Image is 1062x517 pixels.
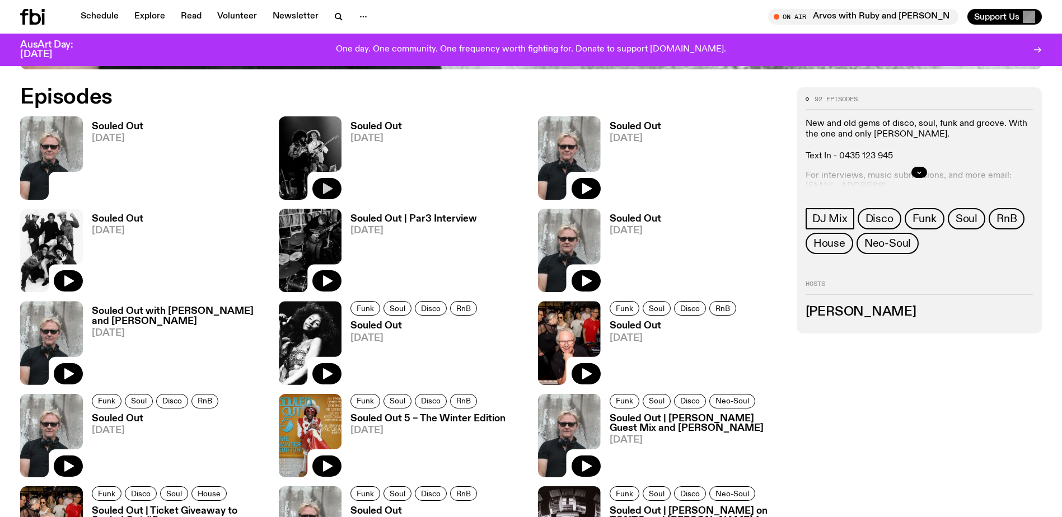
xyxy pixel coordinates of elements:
[649,304,665,313] span: Soul
[864,237,911,250] span: Neo-Soul
[383,486,411,501] a: Soul
[20,394,83,477] img: Stephen looks directly at the camera, wearing a black tee, black sunglasses and headphones around...
[125,486,157,501] a: Disco
[350,122,402,131] h3: Souled Out
[415,301,447,316] a: Disco
[357,397,374,405] span: Funk
[383,394,411,408] a: Soul
[806,119,1033,162] p: New and old gems of disco, soul, funk and groove. With the one and only [PERSON_NAME]. Text In - ...
[610,134,661,143] span: [DATE]
[601,414,783,477] a: Souled Out | [PERSON_NAME] Guest Mix and [PERSON_NAME][DATE]
[83,122,143,200] a: Souled Out[DATE]
[350,134,402,143] span: [DATE]
[20,116,83,200] img: Stephen looks directly at the camera, wearing a black tee, black sunglasses and headphones around...
[857,233,919,254] a: Neo-Soul
[198,489,221,497] span: House
[98,489,115,497] span: Funk
[450,394,477,408] a: RnB
[956,213,977,225] span: Soul
[357,489,374,497] span: Funk
[858,208,901,229] a: Disco
[680,397,700,405] span: Disco
[350,486,380,501] a: Funk
[390,397,405,405] span: Soul
[601,214,661,292] a: Souled Out[DATE]
[610,214,661,224] h3: Souled Out
[341,214,477,292] a: Souled Out | Par3 Interview[DATE]
[191,394,218,408] a: RnB
[20,87,697,107] h2: Episodes
[350,321,480,331] h3: Souled Out
[715,397,749,405] span: Neo-Soul
[450,486,477,501] a: RnB
[806,233,853,254] a: House
[649,397,665,405] span: Soul
[806,306,1033,318] h3: [PERSON_NAME]
[20,301,83,384] img: Stephen looks directly at the camera, wearing a black tee, black sunglasses and headphones around...
[643,486,671,501] a: Soul
[967,9,1042,25] button: Support Us
[715,304,730,313] span: RnB
[98,397,115,405] span: Funk
[538,116,601,200] img: Stephen looks directly at the camera, wearing a black tee, black sunglasses and headphones around...
[616,304,633,313] span: Funk
[92,414,222,424] h3: Souled Out
[128,9,172,25] a: Explore
[350,333,480,343] span: [DATE]
[610,321,740,331] h3: Souled Out
[350,394,380,408] a: Funk
[709,394,755,408] a: Neo-Soul
[390,489,405,497] span: Soul
[131,397,147,405] span: Soul
[680,304,700,313] span: Disco
[610,435,783,445] span: [DATE]
[538,394,601,477] img: Stephen looks directly at the camera, wearing a black tee, black sunglasses and headphones around...
[357,304,374,313] span: Funk
[421,304,441,313] span: Disco
[913,213,937,225] span: Funk
[865,213,893,225] span: Disco
[341,122,402,200] a: Souled Out[DATE]
[92,328,265,338] span: [DATE]
[610,394,639,408] a: Funk
[131,489,151,497] span: Disco
[616,397,633,405] span: Funk
[996,213,1017,225] span: RnB
[610,486,639,501] a: Funk
[83,307,265,384] a: Souled Out with [PERSON_NAME] and [PERSON_NAME][DATE]
[456,489,471,497] span: RnB
[125,394,153,408] a: Soul
[92,226,143,236] span: [DATE]
[450,301,477,316] a: RnB
[601,321,740,384] a: Souled Out[DATE]
[680,489,700,497] span: Disco
[610,301,639,316] a: Funk
[350,426,506,435] span: [DATE]
[643,394,671,408] a: Soul
[415,486,447,501] a: Disco
[92,134,143,143] span: [DATE]
[156,394,188,408] a: Disco
[709,301,736,316] a: RnB
[92,486,121,501] a: Funk
[350,226,477,236] span: [DATE]
[266,9,325,25] a: Newsletter
[92,394,121,408] a: Funk
[815,96,858,102] span: 92 episodes
[210,9,264,25] a: Volunteer
[83,414,222,477] a: Souled Out[DATE]
[709,486,755,501] a: Neo-Soul
[649,489,665,497] span: Soul
[415,394,447,408] a: Disco
[198,397,212,405] span: RnB
[20,40,92,59] h3: AusArt Day: [DATE]
[948,208,985,229] a: Soul
[674,394,706,408] a: Disco
[341,414,506,477] a: Souled Out 5 – The Winter Edition[DATE]
[174,9,208,25] a: Read
[905,208,944,229] a: Funk
[538,209,601,292] img: Stephen looks directly at the camera, wearing a black tee, black sunglasses and headphones around...
[350,414,506,424] h3: Souled Out 5 – The Winter Edition
[601,122,661,200] a: Souled Out[DATE]
[383,301,411,316] a: Soul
